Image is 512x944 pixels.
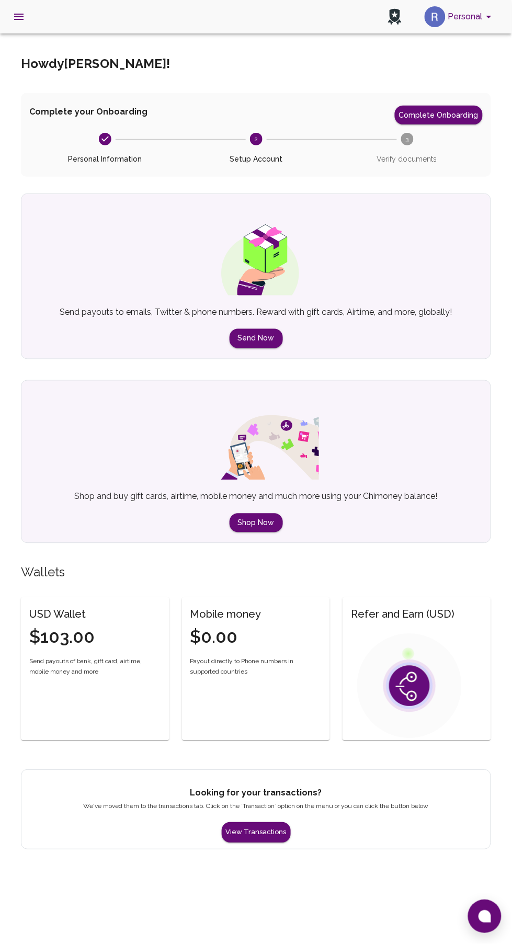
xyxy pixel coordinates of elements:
span: We've moved them to the transactions tab. Click on the `Transaction` option on the menu or you ca... [83,803,429,810]
img: social spend mobile [194,404,319,480]
text: 3 [406,135,409,143]
p: Shop and buy gift cards, airtime, mobile money and much more using your Chimoney balance! [74,491,438,503]
span: Send payouts of bank, gift card, airtime, mobile money and more [29,657,161,678]
strong: Looking for your transactions? [190,788,322,798]
h5: Wallets [21,564,491,581]
button: Send Now [230,329,283,348]
button: Open chat window [468,900,502,934]
h6: USD Wallet [29,606,95,623]
span: Personal Information [33,154,176,164]
text: 2 [254,135,258,143]
button: account of current user [420,3,499,30]
span: Complete your Onboarding [29,106,147,124]
span: Payout directly to Phone numbers in supported countries [190,657,322,678]
img: avatar [425,6,446,27]
h6: Refer and Earn (USD) [351,606,454,623]
span: Verify documents [336,154,479,164]
button: open drawer [6,4,31,29]
button: Shop Now [230,514,283,533]
button: View Transactions [222,823,291,843]
button: Complete Onboarding [395,106,483,124]
h4: $0.00 [190,627,261,649]
img: gift box [202,217,310,295]
h4: $103.00 [29,627,95,649]
h6: Mobile money [190,606,261,623]
p: Send payouts to emails, Twitter & phone numbers. Reward with gift cards, Airtime, and more, globa... [60,306,452,319]
img: public [357,634,462,738]
span: Setup Account [185,154,327,164]
h5: Howdy [PERSON_NAME] ! [21,55,170,72]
